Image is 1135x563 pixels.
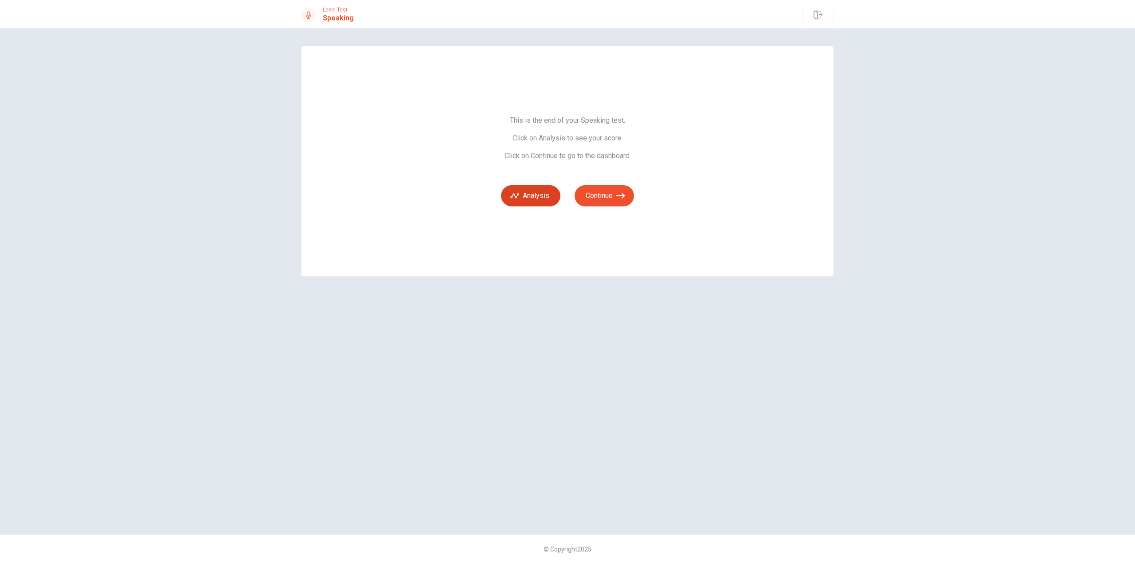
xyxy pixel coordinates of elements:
span: © Copyright 2025 [544,546,591,553]
span: This is the end of your Speaking test. Click on Analysis to see your score. Click on Continue to ... [501,116,634,160]
h1: Speaking [323,13,354,23]
span: Level Test [323,7,354,13]
button: Analysis [501,185,560,206]
button: Continue [575,185,634,206]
